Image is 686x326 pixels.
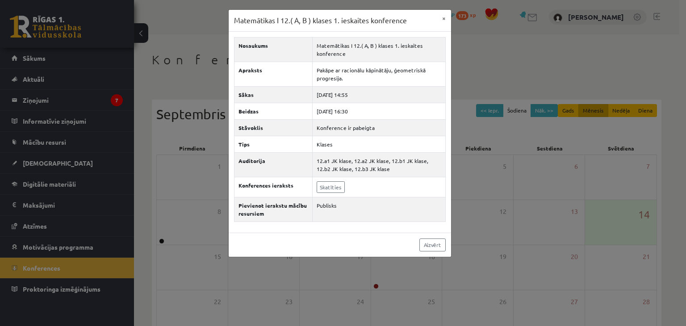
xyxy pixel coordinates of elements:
[234,177,312,197] th: Konferences ieraksts
[234,15,407,26] h3: Matemātikas I 12.( A, B ) klases 1. ieskaites konference
[312,197,445,222] td: Publisks
[437,10,451,27] button: ×
[312,119,445,136] td: Konference ir pabeigta
[312,37,445,62] td: Matemātikas I 12.( A, B ) klases 1. ieskaites konference
[234,103,312,119] th: Beidzas
[317,181,345,193] a: Skatīties
[234,37,312,62] th: Nosaukums
[312,136,445,152] td: Klases
[234,86,312,103] th: Sākas
[312,152,445,177] td: 12.a1 JK klase, 12.a2 JK klase, 12.b1 JK klase, 12.b2 JK klase, 12.b3 JK klase
[312,86,445,103] td: [DATE] 14:55
[234,197,312,222] th: Pievienot ierakstu mācību resursiem
[419,238,446,251] a: Aizvērt
[312,62,445,86] td: Pakāpe ar racionālu kāpinātāju, ģeometriskā progresija.
[234,119,312,136] th: Stāvoklis
[234,152,312,177] th: Auditorija
[312,103,445,119] td: [DATE] 16:30
[234,136,312,152] th: Tips
[234,62,312,86] th: Apraksts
